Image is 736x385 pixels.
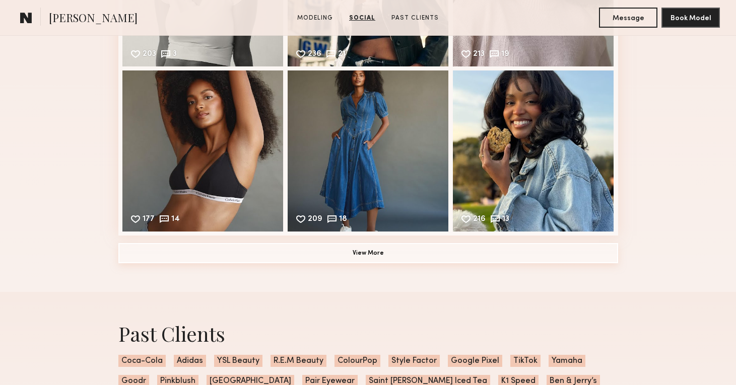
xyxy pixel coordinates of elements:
div: 216 [473,215,486,224]
div: 203 [143,50,156,59]
div: Past Clients [118,320,618,347]
div: 19 [501,50,509,59]
button: View More [118,243,618,263]
span: ColourPop [334,355,380,367]
div: 213 [473,50,485,59]
div: 177 [143,215,155,224]
div: 209 [308,215,322,224]
span: YSL Beauty [214,355,262,367]
span: Adidas [174,355,206,367]
div: 18 [339,215,347,224]
span: Google Pixel [448,355,502,367]
span: Style Factor [388,355,440,367]
button: Message [599,8,657,28]
a: Social [345,14,379,23]
span: R.E.M Beauty [271,355,326,367]
a: Past Clients [387,14,443,23]
span: [PERSON_NAME] [49,10,138,28]
a: Modeling [293,14,337,23]
a: Book Model [661,13,720,22]
span: Yamaha [549,355,585,367]
button: Book Model [661,8,720,28]
span: Coca-Cola [118,355,166,367]
div: 13 [502,215,509,224]
div: 3 [173,50,177,59]
span: TikTok [510,355,541,367]
div: 21 [338,50,346,59]
div: 14 [171,215,180,224]
div: 236 [308,50,321,59]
